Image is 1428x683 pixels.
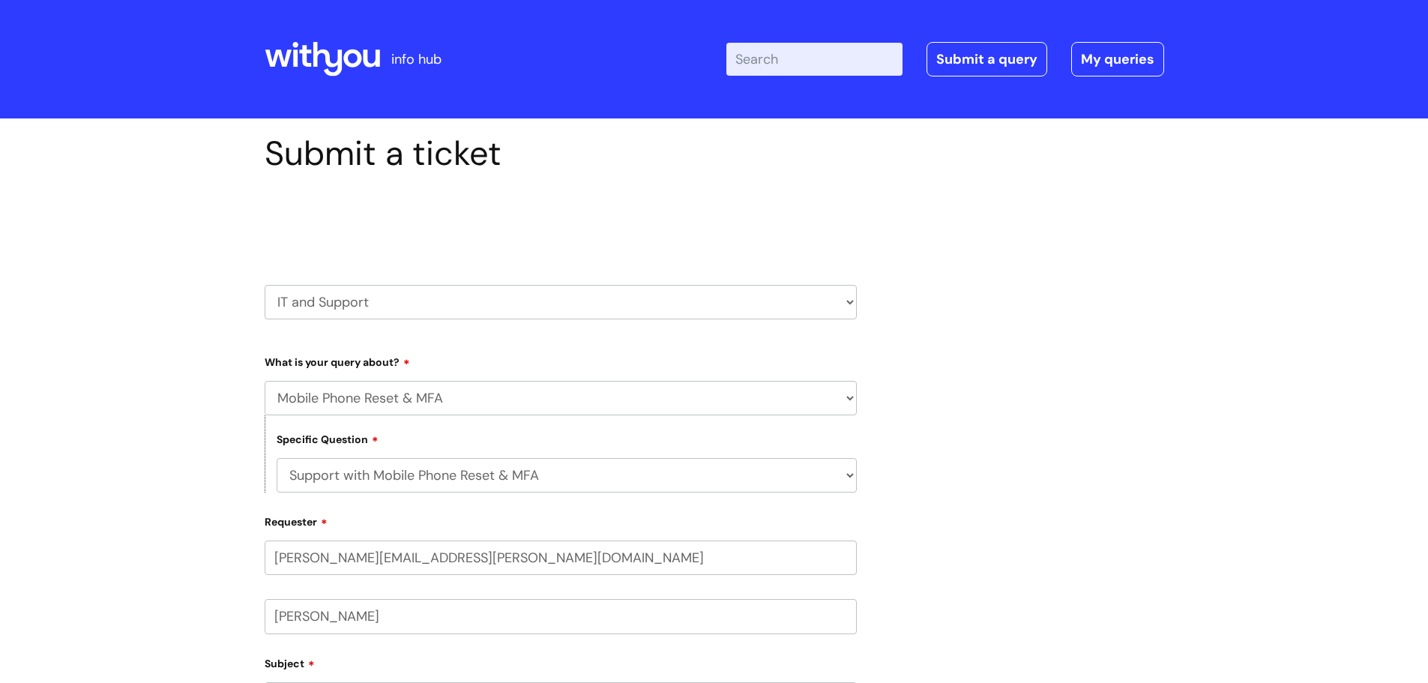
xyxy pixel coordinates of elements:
[265,208,857,236] h2: Select issue type
[265,652,857,670] label: Subject
[391,47,442,71] p: info hub
[927,42,1047,76] a: Submit a query
[726,43,903,76] input: Search
[265,599,857,634] input: Your Name
[265,133,857,174] h1: Submit a ticket
[277,431,379,446] label: Specific Question
[265,511,857,529] label: Requester
[1071,42,1164,76] a: My queries
[265,541,857,575] input: Email
[265,351,857,369] label: What is your query about?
